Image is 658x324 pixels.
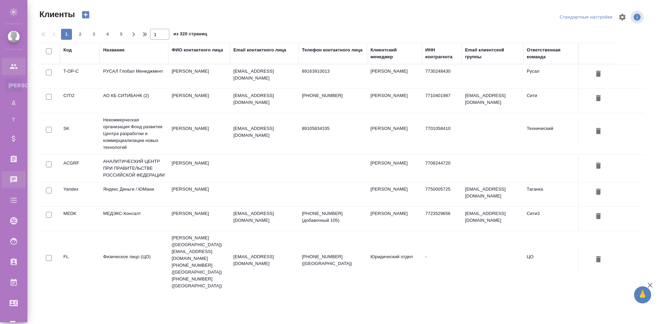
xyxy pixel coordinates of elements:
[100,182,168,206] td: Яндекс Деньги / ЮМани
[367,207,422,231] td: [PERSON_NAME]
[100,155,168,182] td: АНАЛИТИЧЕСКИЙ ЦЕНТР ПРИ ПРАВИТЕЛЬСТВЕ РОССИЙСКОЙ ФЕДЕРАЦИИ
[367,122,422,146] td: [PERSON_NAME]
[302,47,363,53] div: Телефон контактного лица
[302,125,364,132] p: 89105834335
[523,89,578,113] td: Сити
[100,250,168,274] td: Физическое лицо (ЦО)
[422,250,462,274] td: -
[60,156,100,180] td: ACGRF
[425,47,458,60] div: ИНН контрагента
[5,79,22,92] a: [PERSON_NAME]
[100,113,168,154] td: Некоммерческая организация Фонд развития Центра разработки и коммерциализации новых технологий
[593,253,604,266] button: Удалить
[462,89,523,113] td: [EMAIL_ADDRESS][DOMAIN_NAME]
[233,125,295,139] p: [EMAIL_ADDRESS][DOMAIN_NAME]
[302,68,364,75] p: 89163910013
[60,64,100,88] td: T-OP-C
[233,210,295,224] p: [EMAIL_ADDRESS][DOMAIN_NAME]
[38,9,75,20] span: Клиенты
[75,29,86,40] button: 2
[523,122,578,146] td: Технический
[233,92,295,106] p: [EMAIL_ADDRESS][DOMAIN_NAME]
[102,31,113,38] span: 4
[60,182,100,206] td: Yandex
[9,99,19,106] span: Д
[9,116,19,123] span: Т
[168,89,230,113] td: [PERSON_NAME]
[422,122,462,146] td: 7701058410
[367,182,422,206] td: [PERSON_NAME]
[422,89,462,113] td: 7710401987
[593,92,604,105] button: Удалить
[614,9,631,25] span: Настроить таблицу
[5,96,22,109] a: Д
[631,11,645,24] span: Посмотреть информацию
[116,31,127,38] span: 5
[168,122,230,146] td: [PERSON_NAME]
[168,64,230,88] td: [PERSON_NAME]
[233,68,295,82] p: [EMAIL_ADDRESS][DOMAIN_NAME]
[523,182,578,206] td: Таганка
[634,286,651,303] button: 🙏
[367,64,422,88] td: [PERSON_NAME]
[422,156,462,180] td: 7708244720
[168,156,230,180] td: [PERSON_NAME]
[77,9,94,21] button: Создать
[9,82,19,89] span: [PERSON_NAME]
[60,250,100,274] td: FL
[527,47,575,60] div: Ответственная команда
[302,253,364,267] p: [PHONE_NUMBER] ([GEOGRAPHIC_DATA])
[462,207,523,231] td: [EMAIL_ADDRESS][DOMAIN_NAME]
[465,47,520,60] div: Email клиентской группы
[168,207,230,231] td: [PERSON_NAME]
[88,31,99,38] span: 3
[100,207,168,231] td: МЕДЭКС-Консалт
[593,160,604,172] button: Удалить
[593,125,604,138] button: Удалить
[100,64,168,88] td: РУСАЛ Глобал Менеджмент
[103,47,124,53] div: Название
[102,29,113,40] button: 4
[233,47,286,53] div: Email контактного лица
[462,182,523,206] td: [EMAIL_ADDRESS][DOMAIN_NAME]
[60,89,100,113] td: CITI2
[168,231,230,293] td: [PERSON_NAME] ([GEOGRAPHIC_DATA]) [EMAIL_ADDRESS][DOMAIN_NAME] [PHONE_NUMBER] ([GEOGRAPHIC_DATA])...
[302,92,364,99] p: [PHONE_NUMBER]
[422,207,462,231] td: 7723529656
[63,47,72,53] div: Код
[116,29,127,40] button: 5
[88,29,99,40] button: 3
[593,210,604,223] button: Удалить
[593,68,604,81] button: Удалить
[523,64,578,88] td: Русал
[422,64,462,88] td: 7730248430
[367,89,422,113] td: [PERSON_NAME]
[168,182,230,206] td: [PERSON_NAME]
[100,89,168,113] td: АО КБ СИТИБАНК (2)
[173,30,207,40] span: из 320 страниц
[233,253,295,267] p: [EMAIL_ADDRESS][DOMAIN_NAME]
[558,12,614,23] div: split button
[60,122,100,146] td: SK
[422,182,462,206] td: 7750005725
[593,186,604,199] button: Удалить
[370,47,418,60] div: Клиентский менеджер
[523,207,578,231] td: Сити3
[172,47,223,53] div: ФИО контактного лица
[637,288,648,302] span: 🙏
[5,113,22,127] a: Т
[75,31,86,38] span: 2
[367,250,422,274] td: Юридический отдел
[302,210,364,224] p: [PHONE_NUMBER] (добавочный 105)
[60,207,100,231] td: MEDK
[367,156,422,180] td: [PERSON_NAME]
[523,250,578,274] td: ЦО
